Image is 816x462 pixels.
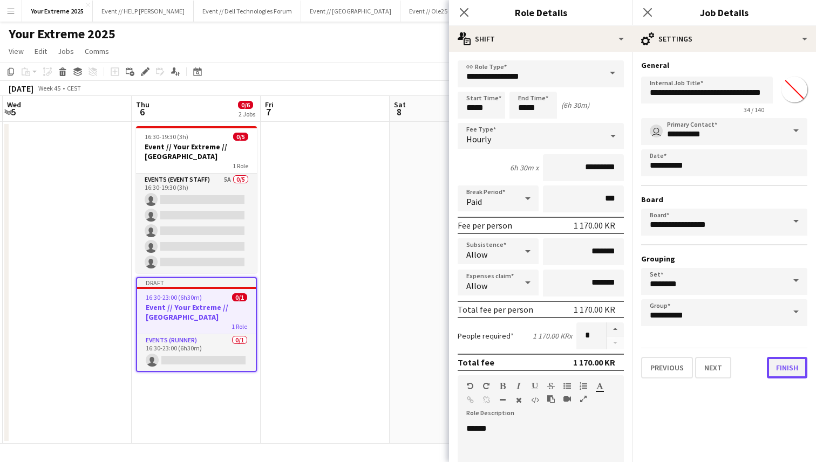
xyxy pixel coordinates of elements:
div: 1 170.00 KR [574,220,615,231]
h3: Event // Your Extreme // [GEOGRAPHIC_DATA] [137,302,256,322]
button: Underline [531,382,539,390]
div: Shift [449,26,633,52]
h3: Board [641,195,807,204]
div: CEST [67,84,81,92]
button: Paste as plain text [547,395,555,403]
span: Fri [265,100,274,109]
span: Paid [466,196,482,207]
span: 7 [263,106,274,118]
div: 1 170.00 KR x [533,331,572,341]
span: 6 [134,106,149,118]
div: Settings [633,26,816,52]
div: 1 170.00 KR [573,357,615,368]
span: Allow [466,249,487,260]
button: Event // HELP [PERSON_NAME] [93,1,194,22]
button: Undo [466,382,474,390]
button: Redo [482,382,490,390]
button: Text Color [596,382,603,390]
app-card-role: Events (Event Staff)5A0/516:30-19:30 (3h) [136,174,257,273]
label: People required [458,331,514,341]
h3: Event // Your Extreme // [GEOGRAPHIC_DATA] [136,142,257,161]
span: Edit [35,46,47,56]
span: Hourly [466,134,491,144]
button: Event // [GEOGRAPHIC_DATA] [301,1,400,22]
button: Your Extreme 2025 [22,1,93,22]
span: Thu [136,100,149,109]
span: 34 / 140 [735,106,773,114]
button: Ordered List [580,382,587,390]
span: 5 [5,106,21,118]
button: Event // Dell Technologies Forum [194,1,301,22]
app-job-card: Draft16:30-23:00 (6h30m)0/1Event // Your Extreme // [GEOGRAPHIC_DATA]1 RoleEvents (Runner)0/116:3... [136,277,257,372]
div: Total fee [458,357,494,368]
div: [DATE] [9,83,33,94]
div: Draft [137,278,256,287]
button: Finish [767,357,807,378]
button: HTML Code [531,396,539,404]
span: 0/6 [238,101,253,109]
span: 0/5 [233,133,248,141]
h3: Job Details [633,5,816,19]
span: Jobs [58,46,74,56]
h1: Your Extreme 2025 [9,26,115,42]
span: Week 45 [36,84,63,92]
span: Wed [7,100,21,109]
a: Jobs [53,44,78,58]
app-card-role: Events (Runner)0/116:30-23:00 (6h30m) [137,334,256,371]
div: 1 170.00 KR [574,304,615,315]
button: Insert video [563,395,571,403]
span: 16:30-19:30 (3h) [145,133,188,141]
span: 16:30-23:00 (6h30m) [146,293,202,301]
a: Edit [30,44,51,58]
h3: Grouping [641,254,807,264]
span: 0/1 [232,293,247,301]
button: Next [695,357,731,378]
div: Fee per person [458,220,512,231]
button: Bold [499,382,506,390]
button: Event // Ole25 (JCP) [400,1,472,22]
div: 6h 30m x [510,163,539,173]
span: View [9,46,24,56]
span: Sat [394,100,406,109]
button: Fullscreen [580,395,587,403]
button: Italic [515,382,522,390]
span: 8 [392,106,406,118]
span: 1 Role [232,322,247,330]
span: Allow [466,280,487,291]
button: Horizontal Line [499,396,506,404]
button: Increase [607,322,624,336]
span: Comms [85,46,109,56]
button: Clear Formatting [515,396,522,404]
button: Unordered List [563,382,571,390]
h3: General [641,60,807,70]
a: Comms [80,44,113,58]
button: Previous [641,357,693,378]
app-job-card: 16:30-19:30 (3h)0/5Event // Your Extreme // [GEOGRAPHIC_DATA]1 RoleEvents (Event Staff)5A0/516:30... [136,126,257,273]
div: 2 Jobs [239,110,255,118]
a: View [4,44,28,58]
h3: Role Details [449,5,633,19]
button: Strikethrough [547,382,555,390]
div: Total fee per person [458,304,533,315]
div: (6h 30m) [561,100,589,110]
span: 1 Role [233,162,248,170]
